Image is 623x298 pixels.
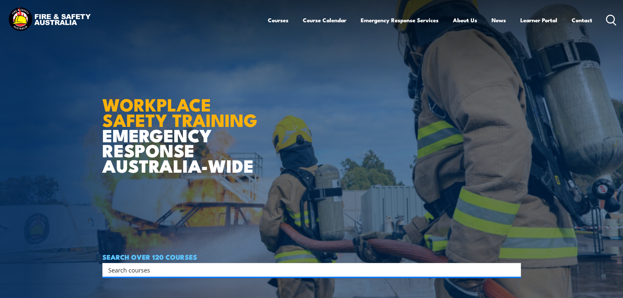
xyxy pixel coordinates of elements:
[268,11,288,29] a: Courses
[108,265,507,275] input: Search input
[102,253,521,260] h4: SEARCH OVER 120 COURSES
[102,80,262,173] h1: EMERGENCY RESPONSE AUSTRALIA-WIDE
[510,265,519,274] button: Search magnifier button
[492,11,506,29] a: News
[572,11,592,29] a: Contact
[453,11,477,29] a: About Us
[110,265,508,274] form: Search form
[102,90,257,133] strong: WORKPLACE SAFETY TRAINING
[520,11,557,29] a: Learner Portal
[303,11,346,29] a: Course Calendar
[361,11,439,29] a: Emergency Response Services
